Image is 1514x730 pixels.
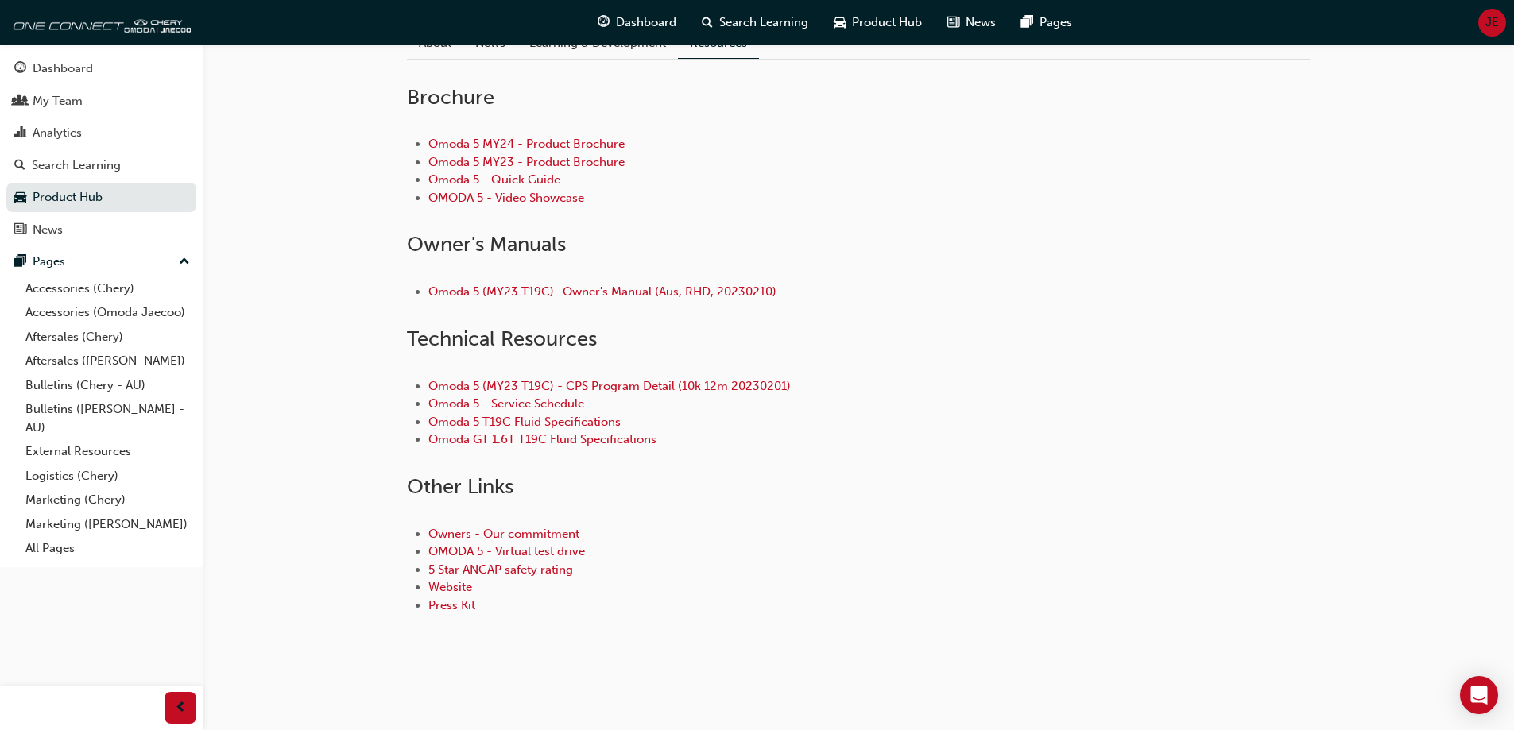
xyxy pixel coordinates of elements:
[19,397,196,439] a: Bulletins ([PERSON_NAME] - AU)
[33,124,82,142] div: Analytics
[428,544,585,558] a: OMODA 5 - Virtual test drive
[33,92,83,110] div: My Team
[6,54,196,83] a: Dashboard
[852,14,922,32] span: Product Hub
[1485,14,1499,32] span: JE
[598,13,610,33] span: guage-icon
[719,14,808,32] span: Search Learning
[947,13,959,33] span: news-icon
[428,415,621,429] a: Omoda 5 T19C Fluid Specifications
[1460,676,1498,714] div: Open Intercom Messenger
[428,137,625,151] a: Omoda 5 MY24 - Product Brochure
[14,159,25,173] span: search-icon
[821,6,935,39] a: car-iconProduct Hub
[407,85,1310,110] h2: Brochure
[428,172,560,187] a: Omoda 5 - Quick Guide
[1040,14,1072,32] span: Pages
[19,439,196,464] a: External Resources
[19,276,196,301] a: Accessories (Chery)
[14,62,26,76] span: guage-icon
[19,373,196,398] a: Bulletins (Chery - AU)
[14,126,26,141] span: chart-icon
[966,14,996,32] span: News
[19,349,196,373] a: Aftersales ([PERSON_NAME])
[19,464,196,489] a: Logistics (Chery)
[6,51,196,247] button: DashboardMy TeamAnalyticsSearch LearningProduct HubNews
[8,6,191,38] img: oneconnect
[428,396,584,411] a: Omoda 5 - Service Schedule
[616,14,676,32] span: Dashboard
[6,118,196,148] a: Analytics
[834,13,846,33] span: car-icon
[935,6,1009,39] a: news-iconNews
[19,536,196,561] a: All Pages
[407,474,1310,500] h2: Other Links
[702,13,713,33] span: search-icon
[428,191,584,205] a: OMODA 5 - Video Showcase
[19,325,196,350] a: Aftersales (Chery)
[6,151,196,180] a: Search Learning
[428,432,656,446] a: Omoda GT 1.6T T19C Fluid Specifications
[33,253,65,271] div: Pages
[428,379,791,393] a: Omoda 5 (MY23 T19C) - CPS Program Detail (10k 12m 20230201)
[14,95,26,109] span: people-icon
[19,300,196,325] a: Accessories (Omoda Jaecoo)
[585,6,689,39] a: guage-iconDashboard
[179,252,190,272] span: up-icon
[33,60,93,78] div: Dashboard
[6,87,196,116] a: My Team
[6,183,196,212] a: Product Hub
[33,221,63,239] div: News
[175,698,187,718] span: prev-icon
[1009,6,1085,39] a: pages-iconPages
[407,232,1310,257] h2: Owner ' s Manuals
[6,247,196,276] button: Pages
[428,598,475,612] a: Press Kit
[428,155,625,169] a: Omoda 5 MY23 - Product Brochure
[14,223,26,238] span: news-icon
[428,527,579,541] a: Owners - Our commitment
[19,488,196,512] a: Marketing (Chery)
[428,562,573,577] a: 5 Star ANCAP safety rating
[1478,9,1506,37] button: JE
[428,284,776,299] a: Omoda 5 (MY23 T19C)- Owner's Manual (Aus, RHD, 20230210)
[407,326,1310,352] h2: Technical Resources
[1021,13,1033,33] span: pages-icon
[32,156,121,175] div: Search Learning
[14,255,26,269] span: pages-icon
[428,580,472,594] a: Website
[19,512,196,537] a: Marketing ([PERSON_NAME])
[689,6,821,39] a: search-iconSearch Learning
[14,191,26,205] span: car-icon
[6,215,196,245] a: News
